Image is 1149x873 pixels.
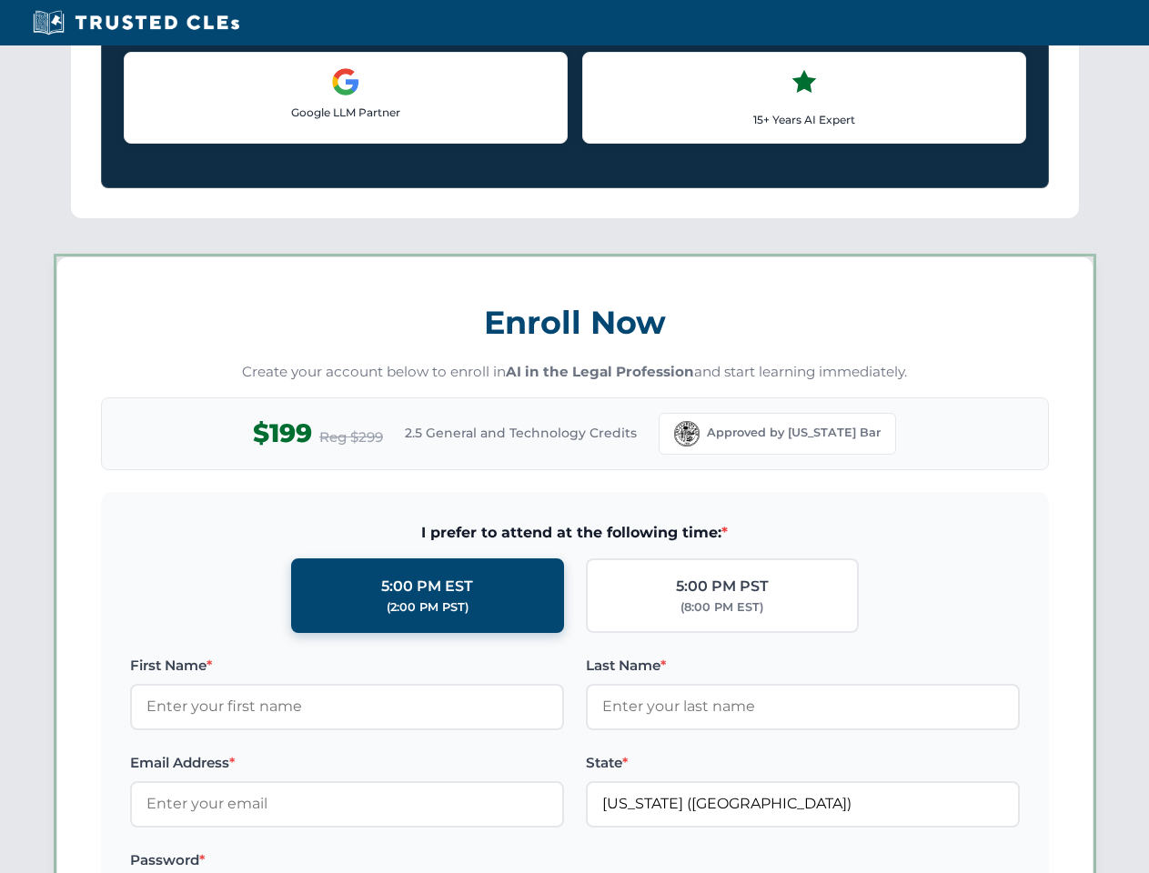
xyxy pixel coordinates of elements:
img: Trusted CLEs [27,9,245,36]
span: I prefer to attend at the following time: [130,521,1020,545]
span: $199 [253,413,312,454]
img: Google [331,67,360,96]
div: 5:00 PM EST [381,575,473,598]
div: (8:00 PM EST) [680,598,763,617]
input: Enter your last name [586,684,1020,729]
input: Enter your first name [130,684,564,729]
span: Reg $299 [319,426,383,448]
img: Florida Bar [674,421,700,447]
p: 15+ Years AI Expert [598,111,1011,128]
p: Google LLM Partner [139,104,552,121]
input: Florida (FL) [586,781,1020,827]
div: (2:00 PM PST) [387,598,469,617]
p: Create your account below to enroll in and start learning immediately. [101,362,1049,383]
span: 2.5 General and Technology Credits [405,423,637,443]
span: Approved by [US_STATE] Bar [707,424,881,442]
label: Email Address [130,752,564,774]
strong: AI in the Legal Profession [506,363,694,380]
label: State [586,752,1020,774]
h3: Enroll Now [101,294,1049,351]
div: 5:00 PM PST [676,575,769,598]
label: Password [130,849,564,871]
input: Enter your email [130,781,564,827]
label: First Name [130,655,564,677]
label: Last Name [586,655,1020,677]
